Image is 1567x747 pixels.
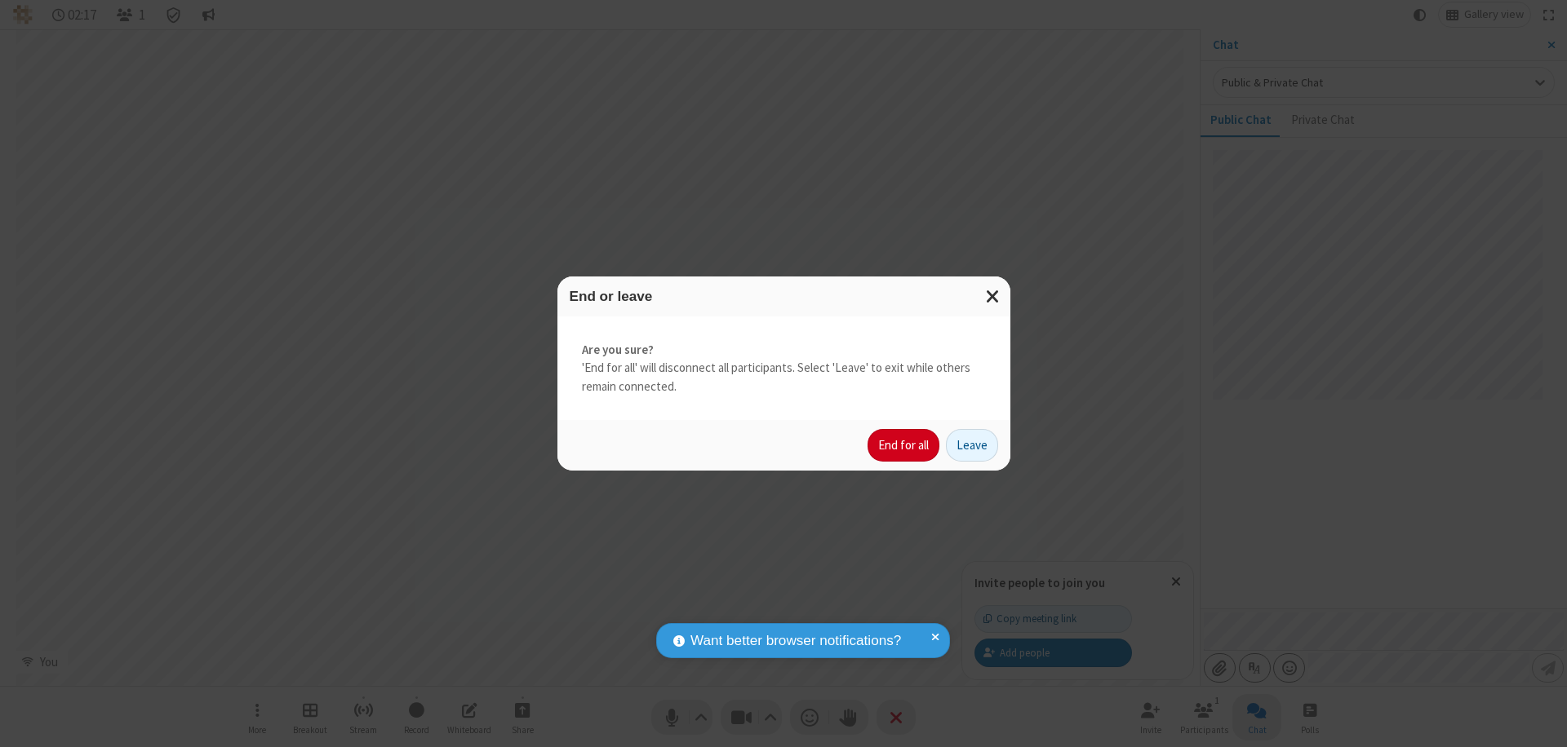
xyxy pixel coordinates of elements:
button: Close modal [976,276,1010,316]
strong: Are you sure? [582,341,986,360]
div: 'End for all' will disconnect all participants. Select 'Leave' to exit while others remain connec... [557,316,1010,421]
button: End for all [868,429,939,462]
button: Leave [946,429,998,462]
span: Want better browser notifications? [690,630,901,652]
h3: End or leave [570,289,998,304]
